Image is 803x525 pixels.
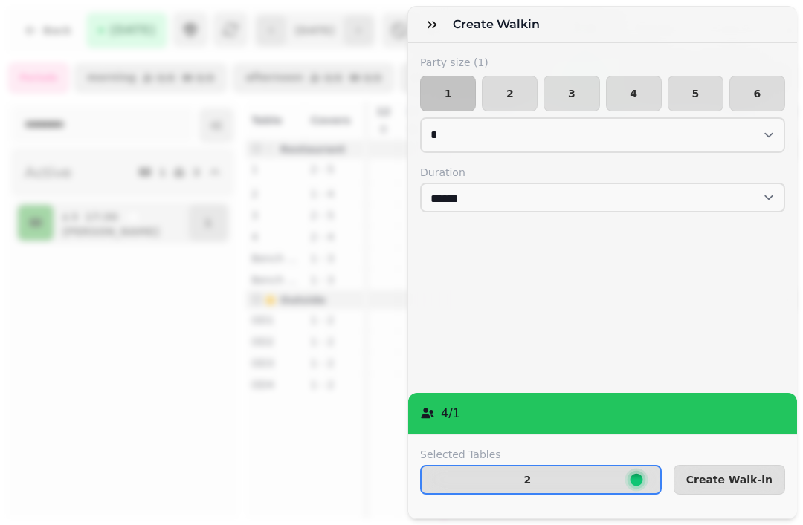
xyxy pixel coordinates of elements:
[742,88,773,99] span: 6
[420,165,785,180] label: Duration
[441,405,460,423] p: 4 / 1
[674,465,785,495] button: Create Walk-in
[420,465,662,495] button: 2
[619,88,649,99] span: 4
[606,76,662,111] button: 4
[420,447,662,462] label: Selected Tables
[686,475,773,485] span: Create Walk-in
[482,76,538,111] button: 2
[420,76,476,111] button: 1
[544,76,599,111] button: 3
[680,88,711,99] span: 5
[433,88,463,99] span: 1
[453,16,546,33] h3: Create walkin
[523,475,531,485] p: 2
[494,88,525,99] span: 2
[556,88,587,99] span: 3
[420,55,785,70] label: Party size ( 1 )
[729,76,785,111] button: 6
[668,76,723,111] button: 5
